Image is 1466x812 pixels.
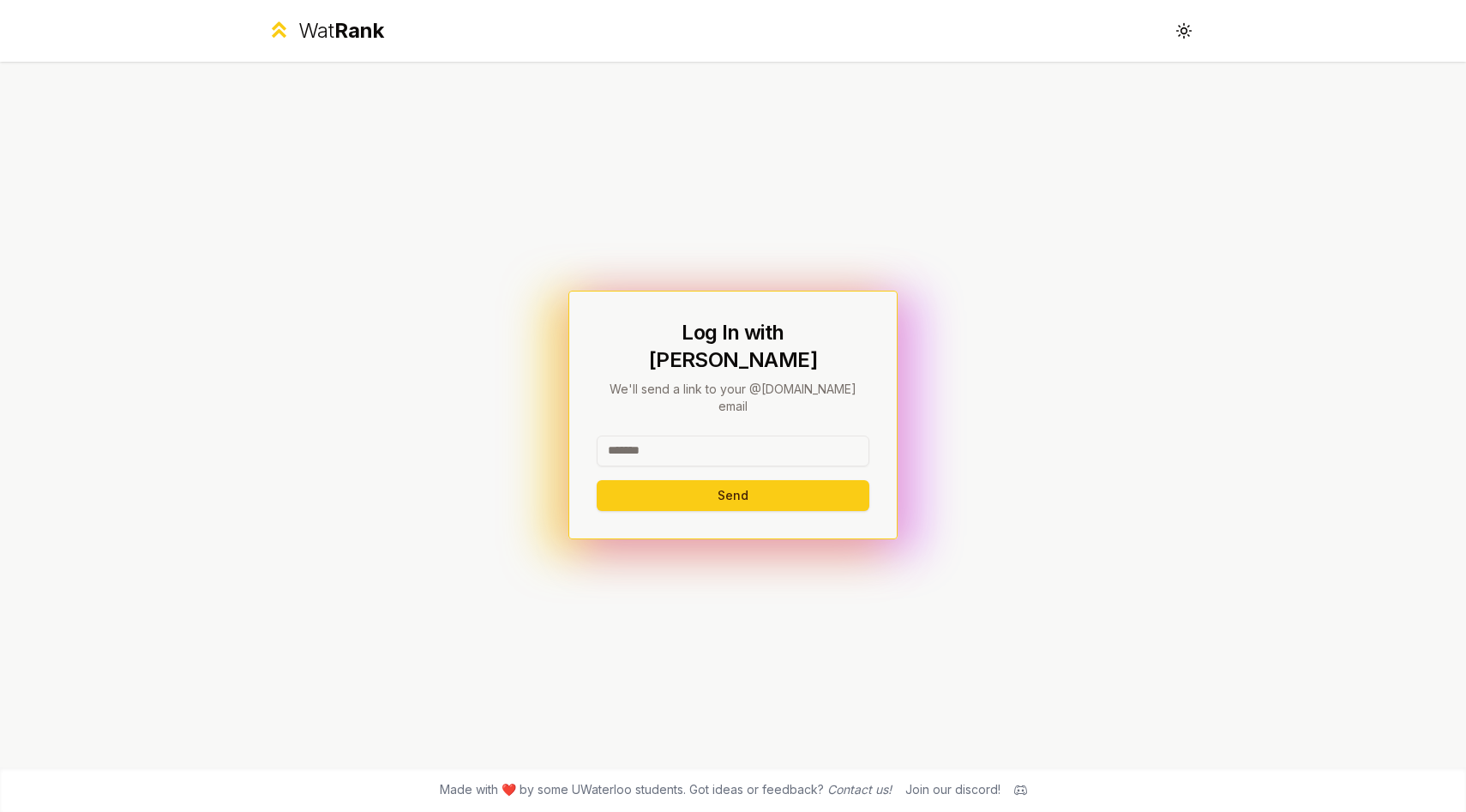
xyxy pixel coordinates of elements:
button: Send [597,480,869,511]
span: Rank [334,18,384,43]
a: Contact us! [827,782,892,797]
h1: Log In with [PERSON_NAME] [597,319,869,374]
div: Wat [298,17,384,45]
span: Made with ❤️ by some UWaterloo students. Got ideas or feedback? [440,781,892,798]
a: WatRank [267,17,384,45]
p: We'll send a link to your @[DOMAIN_NAME] email [597,381,869,415]
div: Join our discord! [905,781,1000,798]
